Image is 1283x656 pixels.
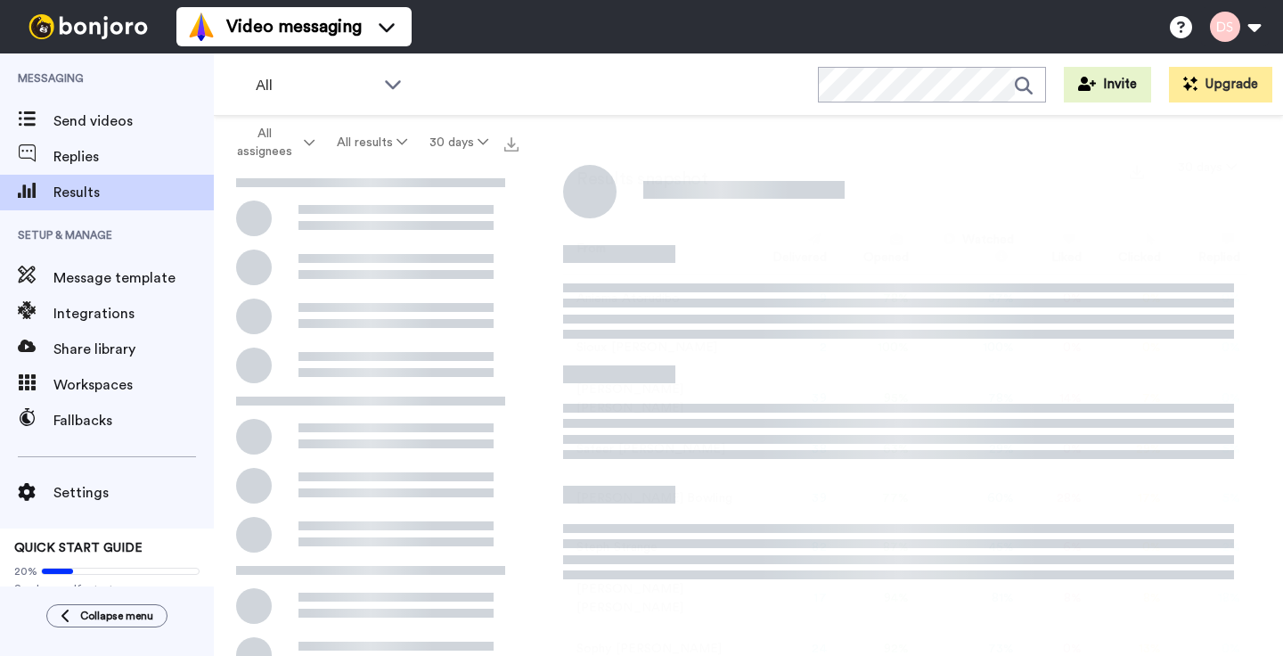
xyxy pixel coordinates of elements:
[916,474,1021,523] td: 60 %
[1089,275,1169,324] td: 0 %
[563,324,742,373] td: Sioux [PERSON_NAME]
[563,474,742,523] td: [PERSON_NAME] Bowling
[226,14,362,39] span: Video messaging
[563,425,742,474] td: Safeer [PERSON_NAME]
[916,572,1021,625] td: 81 %
[834,474,917,523] td: 77 %
[1021,275,1089,324] td: 0 %
[1168,523,1247,572] td: 2 %
[53,339,214,360] span: Share library
[53,410,214,431] span: Fallbacks
[834,373,917,425] td: 95 %
[1130,165,1144,179] img: export.svg
[1089,523,1169,572] td: 0 %
[1089,373,1169,425] td: 7 %
[1168,373,1247,425] td: 0 %
[1167,152,1247,184] button: 30 days
[187,12,216,41] img: vm-color.svg
[742,324,834,373] td: 2
[916,523,1021,572] td: 45 %
[834,425,917,474] td: 63 %
[14,542,143,554] span: QUICK START GUIDE
[916,425,1021,474] td: 29 %
[1168,572,1247,625] td: 18 %
[1089,324,1169,373] td: 0 %
[1021,324,1089,373] td: 0 %
[742,572,834,625] td: 17
[21,14,155,39] img: bj-logo-header-white.svg
[916,225,1021,275] th: Watched
[46,604,168,627] button: Collapse menu
[14,564,37,578] span: 20%
[1064,67,1151,102] button: Invite
[1021,523,1089,572] td: 6 %
[1124,158,1149,184] button: Export a summary of each team member’s results that match this filter now.
[1168,225,1247,275] th: Replied
[916,324,1021,373] td: 100 %
[563,169,707,189] h2: Results snapshot
[916,275,1021,324] td: 57 %
[563,225,742,275] th: From
[53,374,214,396] span: Workspaces
[834,324,917,373] td: 100 %
[563,523,742,572] td: Steph Strange
[563,275,742,324] td: Aniema Atorudibo
[1021,474,1089,523] td: 28 %
[742,474,834,523] td: 39
[80,609,153,623] span: Collapse menu
[418,127,499,159] button: 30 days
[916,373,1021,425] td: 78 %
[499,129,524,156] button: Export all results that match these filters now.
[834,572,917,625] td: 94 %
[834,523,917,572] td: 87 %
[742,523,834,572] td: 82
[834,225,917,275] th: Opened
[742,225,834,275] th: Delivered
[53,303,214,324] span: Integrations
[1168,275,1247,324] td: 0 %
[1089,572,1169,625] td: 8 %
[504,137,519,152] img: export.svg
[1089,474,1169,523] td: 17 %
[53,482,214,504] span: Settings
[256,75,375,96] span: All
[1089,425,1169,474] td: 29 %
[53,146,214,168] span: Replies
[834,275,917,324] td: 78 %
[742,275,834,324] td: 9
[53,111,214,132] span: Send videos
[1168,324,1247,373] td: 0 %
[53,267,214,289] span: Message template
[326,127,419,159] button: All results
[1021,225,1089,275] th: Liked
[742,373,834,425] td: 39
[14,582,200,596] span: Send yourself a test
[1021,425,1089,474] td: 0 %
[1021,572,1089,625] td: 8 %
[1089,225,1169,275] th: Clicked
[53,182,214,203] span: Results
[1169,67,1272,102] button: Upgrade
[1168,425,1247,474] td: 5 %
[742,425,834,474] td: 38
[563,572,742,625] td: [PERSON_NAME] [PERSON_NAME]
[217,118,326,168] button: All assignees
[1168,474,1247,523] td: 5 %
[563,373,742,425] td: [PERSON_NAME] [PERSON_NAME]
[228,125,300,160] span: All assignees
[1021,373,1089,425] td: 14 %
